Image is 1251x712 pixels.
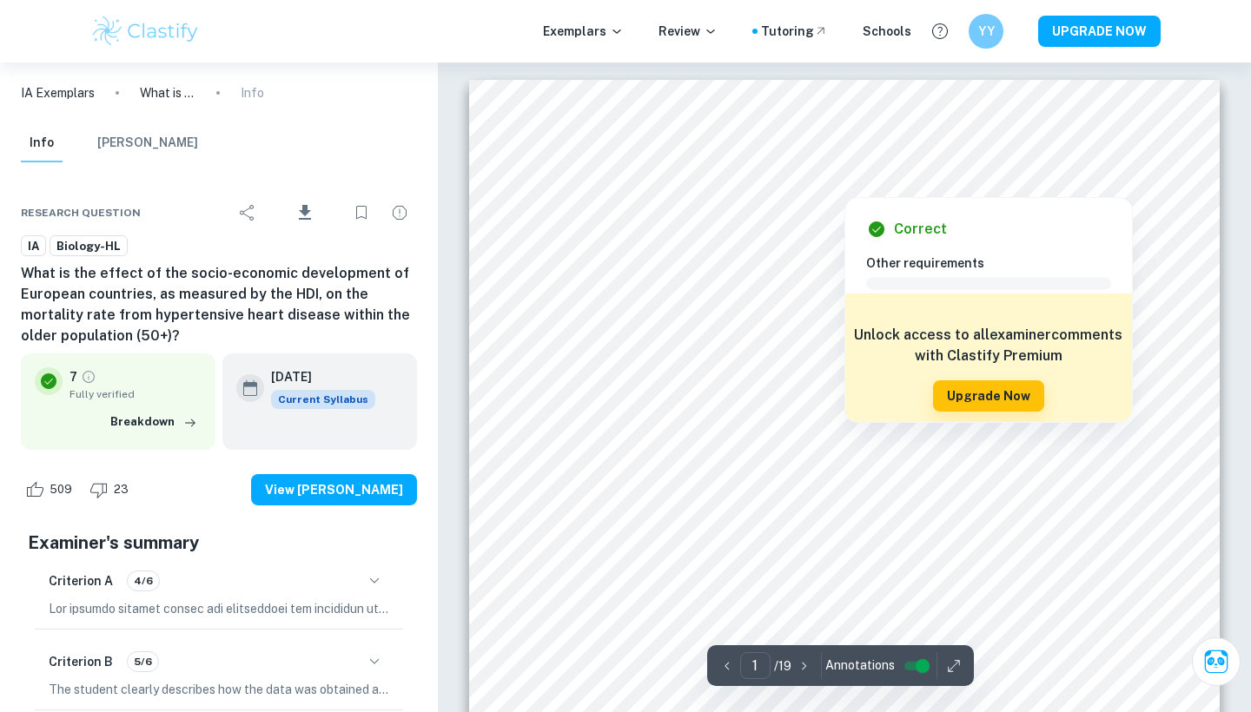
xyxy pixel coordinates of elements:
[21,476,82,504] div: Like
[49,571,113,590] h6: Criterion A
[543,22,624,41] p: Exemplars
[969,14,1003,49] button: YY
[925,16,955,46] button: Help and Feedback
[761,22,828,41] a: Tutoring
[90,14,201,49] img: Clastify logo
[69,367,77,386] p: 7
[85,476,138,504] div: Dislike
[271,390,375,409] span: Current Syllabus
[28,530,410,556] h5: Examiner's summary
[22,238,45,255] span: IA
[49,652,113,671] h6: Criterion B
[81,369,96,385] a: Grade fully verified
[1038,16,1161,47] button: UPGRADE NOW
[774,656,791,676] p: / 19
[241,83,264,102] p: Info
[50,235,128,257] a: Biology-HL
[97,124,198,162] button: [PERSON_NAME]
[106,409,202,435] button: Breakdown
[344,195,379,230] div: Bookmark
[140,83,195,102] p: What is the effect of the socio-economic development of European countries, as measured by the HD...
[49,680,389,699] p: The student clearly describes how the data was obtained and processed, facilitating an easy under...
[251,474,417,505] button: View [PERSON_NAME]
[50,238,127,255] span: Biology-HL
[40,481,82,498] span: 509
[268,190,341,235] div: Download
[271,390,375,409] div: This exemplar is based on the current syllabus. Feel free to refer to it for inspiration/ideas wh...
[21,263,417,346] h6: What is the effect of the socio-economic development of European countries, as measured by the HD...
[49,599,389,618] p: Lor ipsumdo sitamet consec adi elitseddoei tem incididun utlaboree do mag aliquaen adminimv, quis...
[21,83,95,102] a: IA Exemplars
[271,367,361,386] h6: [DATE]
[21,124,63,162] button: Info
[21,235,46,257] a: IA
[933,380,1044,412] button: Upgrade Now
[104,481,138,498] span: 23
[230,195,265,230] div: Share
[128,573,159,589] span: 4/6
[825,656,895,675] span: Annotations
[976,22,996,41] h6: YY
[128,654,158,669] span: 5/6
[382,195,417,230] div: Report issue
[854,325,1123,366] h6: Unlock access to all examiner comments with Clastify Premium
[863,22,911,41] a: Schools
[21,205,141,221] span: Research question
[659,22,718,41] p: Review
[866,254,1125,273] h6: Other requirements
[69,386,202,402] span: Fully verified
[1192,637,1241,686] button: Ask Clai
[894,219,947,240] h6: Correct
